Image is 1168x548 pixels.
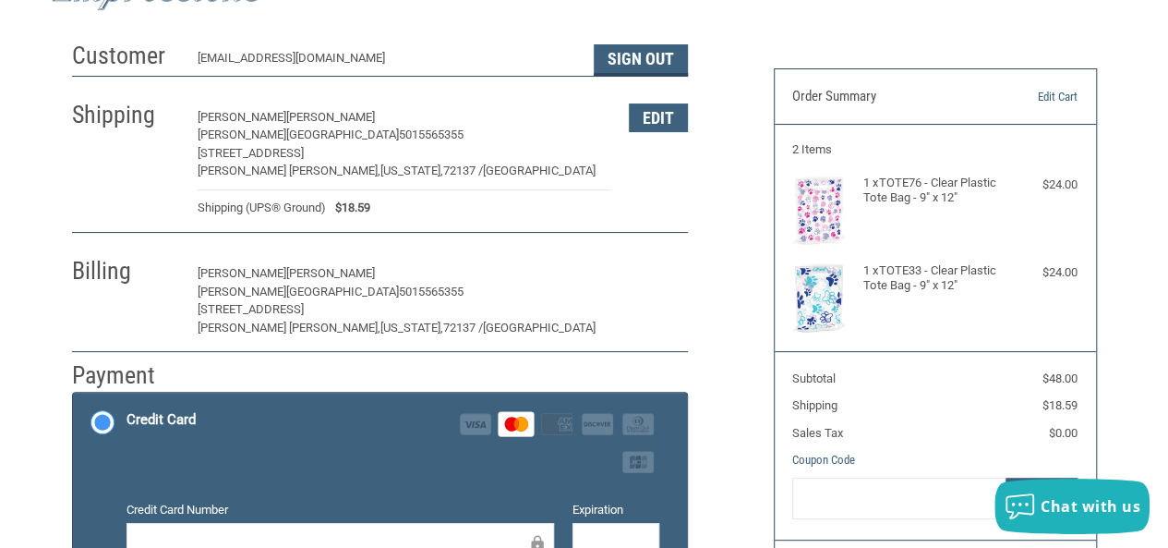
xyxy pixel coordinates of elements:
span: $18.59 [1042,398,1078,412]
input: Gift Certificate or Coupon Code [792,478,1005,519]
h4: 1 x TOTE76 - Clear Plastic Tote Bag - 9" x 12" [863,176,1002,206]
h2: Customer [72,41,180,71]
a: Edit Cart [986,88,1078,106]
span: 5015565355 [399,128,464,141]
div: $24.00 [1006,176,1078,194]
div: Credit Card [126,405,196,435]
span: 5015565355 [399,285,464,298]
span: [PERSON_NAME] [198,110,286,124]
span: [PERSON_NAME][GEOGRAPHIC_DATA] [198,285,399,298]
span: Shipping [792,398,837,412]
span: [PERSON_NAME] [286,266,375,280]
span: [GEOGRAPHIC_DATA] [483,164,596,177]
span: [US_STATE], [380,164,443,177]
h3: Order Summary [792,88,986,106]
span: [PERSON_NAME] [286,110,375,124]
button: Chat with us [994,479,1150,534]
button: Edit [629,260,688,288]
span: [PERSON_NAME] [PERSON_NAME], [198,164,380,177]
div: [EMAIL_ADDRESS][DOMAIN_NAME] [198,49,575,76]
a: Coupon Code [792,453,855,467]
h2: Billing [72,256,180,286]
span: [PERSON_NAME] [PERSON_NAME], [198,321,380,335]
h3: 2 Items [792,142,1078,157]
button: Sign Out [594,44,688,76]
span: $0.00 [1049,426,1078,440]
span: Subtotal [792,371,836,385]
h2: Payment [72,360,180,391]
label: Expiration [572,501,660,519]
div: $24.00 [1006,263,1078,282]
button: Edit [629,104,688,132]
span: Shipping (UPS® Ground) [198,199,326,217]
span: Chat with us [1041,496,1140,517]
span: [US_STATE], [380,321,443,335]
span: [STREET_ADDRESS] [198,302,304,316]
span: [GEOGRAPHIC_DATA] [483,321,596,335]
span: $18.59 [326,199,370,217]
h2: Shipping [72,100,180,130]
span: 72137 / [443,164,483,177]
span: Sales Tax [792,426,843,440]
span: [PERSON_NAME] [198,266,286,280]
label: Credit Card Number [126,501,554,519]
h4: 1 x TOTE33 - Clear Plastic Tote Bag - 9" x 12" [863,263,1002,294]
span: 72137 / [443,321,483,335]
span: $48.00 [1042,371,1078,385]
span: [STREET_ADDRESS] [198,146,304,160]
span: [PERSON_NAME][GEOGRAPHIC_DATA] [198,128,399,141]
